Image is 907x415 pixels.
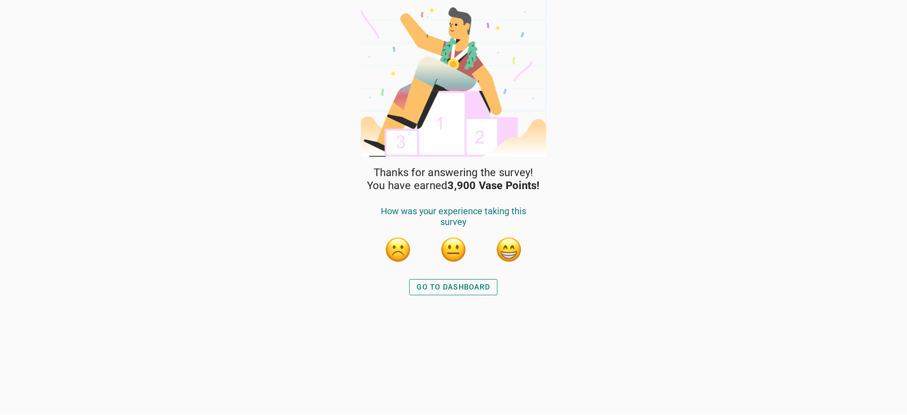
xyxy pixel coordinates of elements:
[409,279,498,295] button: GO TO DASHBOARD
[448,179,541,192] strong: 3,900 Vase Points!
[374,166,533,179] span: Thanks for answering the survey!
[367,179,540,192] span: You have earned
[370,206,537,236] div: How was your experience taking this survey
[417,282,490,293] div: GO TO DASHBOARD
